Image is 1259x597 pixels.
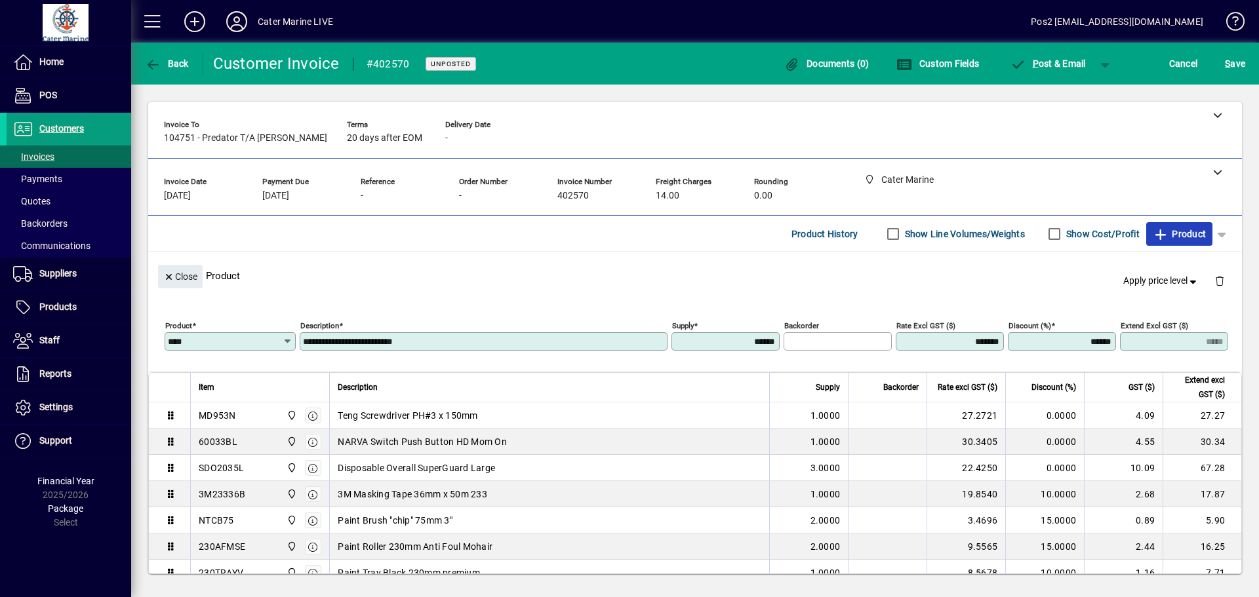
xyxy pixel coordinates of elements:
td: 15.0000 [1005,533,1084,560]
span: - [361,191,363,201]
span: Product [1153,223,1206,244]
a: Staff [7,324,131,357]
div: 22.4250 [935,461,997,474]
app-page-header-button: Back [131,52,203,75]
span: 1.0000 [810,566,841,579]
span: Apply price level [1123,274,1199,288]
span: Teng Screwdriver PH#3 x 150mm [338,409,477,422]
div: 3.4696 [935,514,997,527]
span: Cater Marine [283,513,298,528]
div: 230AFMSE [199,540,245,553]
td: 0.0000 [1005,455,1084,481]
div: 19.8540 [935,488,997,501]
a: Communications [7,235,131,257]
span: - [445,133,448,144]
span: Back [145,58,189,69]
span: ave [1225,53,1245,74]
span: Paint Tray Black 230mm premium [338,566,480,579]
button: Back [142,52,192,75]
button: Delete [1204,265,1235,296]
button: Apply price level [1118,269,1205,293]
a: Suppliers [7,258,131,290]
span: - [459,191,462,201]
mat-label: Description [300,321,339,330]
button: Product History [786,222,864,246]
td: 2.68 [1084,481,1163,507]
button: Custom Fields [893,52,982,75]
span: Rate excl GST ($) [938,380,997,395]
span: Unposted [431,60,471,68]
span: Custom Fields [896,58,979,69]
span: Products [39,301,77,312]
span: Suppliers [39,268,77,279]
td: 30.34 [1163,429,1241,455]
td: 0.0000 [1005,429,1084,455]
span: 104751 - Predator T/A [PERSON_NAME] [164,133,327,144]
a: Settings [7,391,131,424]
button: Close [158,265,203,288]
span: Cater Marine [283,461,298,475]
div: 8.5678 [935,566,997,579]
a: Invoices [7,145,131,168]
a: Home [7,46,131,79]
span: Cater Marine [283,539,298,554]
span: Cater Marine [283,408,298,423]
app-page-header-button: Close [155,270,206,282]
span: Backorder [883,380,919,395]
mat-label: Product [165,321,192,330]
a: Support [7,425,131,457]
button: Documents (0) [781,52,873,75]
a: Reports [7,358,131,391]
span: ost & Email [1010,58,1086,69]
span: Support [39,435,72,446]
div: 9.5565 [935,540,997,553]
app-page-header-button: Delete [1204,275,1235,286]
div: 27.2721 [935,409,997,422]
span: 20 days after EOM [347,133,422,144]
button: Add [174,10,216,33]
span: Customers [39,123,84,134]
div: #402570 [367,54,410,75]
span: Description [338,380,378,395]
mat-label: Rate excl GST ($) [896,321,955,330]
span: 2.0000 [810,540,841,553]
div: NTCB75 [199,514,234,527]
span: Paint Brush "chip" 75mm 3" [338,514,452,527]
span: Cater Marine [283,566,298,580]
span: Close [163,266,197,288]
button: Save [1222,52,1249,75]
div: MD953N [199,409,236,422]
button: Profile [216,10,258,33]
a: POS [7,79,131,112]
mat-label: Discount (%) [1009,321,1051,330]
div: 230TRAYV [199,566,243,579]
a: Products [7,291,131,324]
span: Cancel [1169,53,1198,74]
span: [DATE] [164,191,191,201]
button: Product [1146,222,1212,246]
td: 10.0000 [1005,481,1084,507]
div: 3M23336B [199,488,245,501]
span: Disposable Overall SuperGuard Large [338,461,495,474]
button: Cancel [1166,52,1201,75]
span: Product History [791,223,858,244]
div: Cater Marine LIVE [258,11,333,32]
span: Communications [13,241,90,251]
td: 4.09 [1084,402,1163,429]
div: Customer Invoice [213,53,340,74]
td: 0.0000 [1005,402,1084,429]
label: Show Cost/Profit [1064,227,1140,241]
span: Documents (0) [784,58,869,69]
button: Post & Email [1003,52,1092,75]
td: 4.55 [1084,429,1163,455]
span: NARVA Switch Push Button HD Mom On [338,435,507,448]
a: Backorders [7,212,131,235]
span: POS [39,90,57,100]
td: 27.27 [1163,402,1241,429]
mat-label: Backorder [784,321,819,330]
span: 402570 [557,191,589,201]
td: 16.25 [1163,533,1241,560]
span: P [1033,58,1039,69]
td: 2.44 [1084,533,1163,560]
td: 7.71 [1163,560,1241,586]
